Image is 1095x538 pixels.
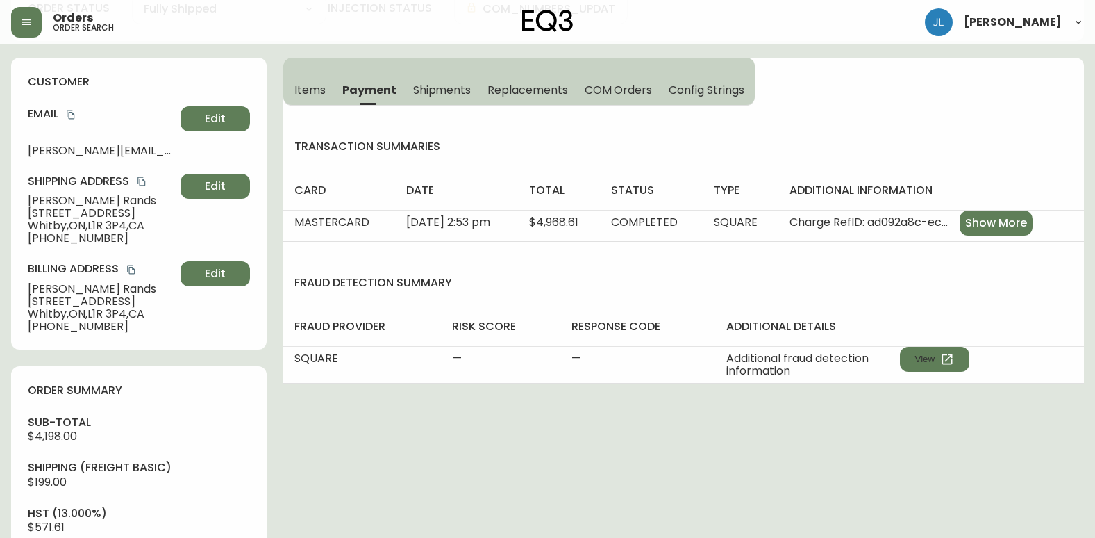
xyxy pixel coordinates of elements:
[28,207,175,220] span: [STREET_ADDRESS]
[487,83,567,97] span: Replacements
[283,139,1084,154] h4: transaction summaries
[789,183,1073,198] h4: additional information
[28,428,77,444] span: $4,198.00
[64,108,78,122] button: copy
[529,214,578,230] span: $4,968.61
[205,266,226,282] span: Edit
[294,214,369,230] span: MASTERCARD
[28,383,250,398] h4: order summary
[294,350,338,366] span: SQUARE
[283,275,1084,291] h4: fraud detection summary
[28,506,250,521] h4: hst (13.000%)
[452,350,462,366] span: —
[28,295,175,308] span: [STREET_ADDRESS]
[925,8,953,36] img: 1c9c23e2a847dab86f8017579b61559c
[342,83,396,97] span: Payment
[205,111,226,127] span: Edit
[28,415,250,430] h4: sub-total
[53,13,93,24] span: Orders
[28,261,175,277] h4: Billing Address
[28,308,175,320] span: Whitby , ON , L1R 3P4 , CA
[53,24,114,32] h5: order search
[181,106,250,131] button: Edit
[413,83,471,97] span: Shipments
[789,216,954,229] span: Charge RefID: ad092a8c-ecd6-4a8d-a987-458b26e48094
[28,220,175,232] span: Whitby , ON , L1R 3P4 , CA
[965,215,1027,231] span: Show More
[28,232,175,245] span: [PHONE_NUMBER]
[611,214,678,230] span: COMPLETED
[294,319,430,334] h4: fraud provider
[124,263,138,277] button: copy
[900,347,969,372] button: View
[294,183,384,198] h4: card
[28,145,175,157] span: [PERSON_NAME][EMAIL_ADDRESS][PERSON_NAME][DOMAIN_NAME]
[726,352,900,377] span: Additional fraud detection information
[611,183,691,198] h4: status
[28,460,250,475] h4: Shipping ( Freight Basic )
[571,319,703,334] h4: response code
[726,319,1073,334] h4: additional details
[181,261,250,286] button: Edit
[181,174,250,199] button: Edit
[406,214,490,230] span: [DATE] 2:53 pm
[135,174,149,188] button: copy
[714,183,767,198] h4: type
[28,174,175,189] h4: Shipping Address
[529,183,590,198] h4: total
[522,10,574,32] img: logo
[714,214,758,230] span: SQUARE
[28,320,175,333] span: [PHONE_NUMBER]
[205,179,226,194] span: Edit
[571,350,581,366] span: —
[585,83,653,97] span: COM Orders
[28,283,175,295] span: [PERSON_NAME] Rands
[406,183,506,198] h4: date
[28,195,175,207] span: [PERSON_NAME] Rands
[452,319,549,334] h4: risk score
[669,83,744,97] span: Config Strings
[28,74,250,90] h4: customer
[960,211,1033,236] button: Show More
[294,83,326,97] span: Items
[28,474,67,490] span: $199.00
[964,17,1062,28] span: [PERSON_NAME]
[28,519,65,535] span: $571.61
[28,106,175,122] h4: Email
